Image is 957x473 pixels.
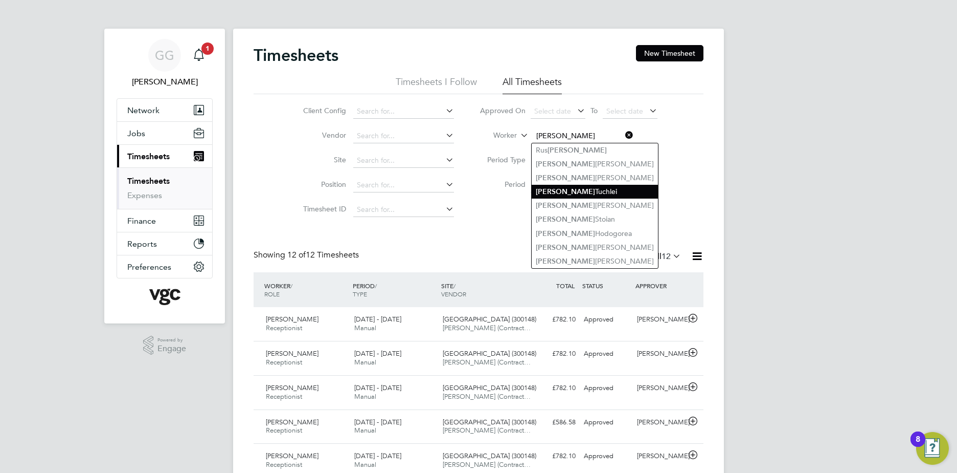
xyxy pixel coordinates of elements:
[189,39,209,72] a: 1
[480,106,526,115] label: Approved On
[536,257,595,266] b: [PERSON_NAME]
[117,289,213,305] a: Go to home page
[300,131,346,140] label: Vendor
[266,460,302,469] span: Receptionist
[633,448,686,465] div: [PERSON_NAME]
[527,448,580,465] div: £782.10
[527,311,580,328] div: £782.10
[443,392,531,401] span: [PERSON_NAME] (Contract…
[503,76,562,94] li: All Timesheets
[290,282,292,290] span: /
[587,104,601,117] span: To
[536,174,595,182] b: [PERSON_NAME]
[471,131,517,141] label: Worker
[266,451,318,460] span: [PERSON_NAME]
[266,418,318,426] span: [PERSON_NAME]
[300,106,346,115] label: Client Config
[353,154,454,168] input: Search for...
[536,160,595,168] b: [PERSON_NAME]
[127,105,159,115] span: Network
[127,190,162,200] a: Expenses
[443,383,536,392] span: [GEOGRAPHIC_DATA] (300148)
[662,251,671,262] span: 12
[353,178,454,192] input: Search for...
[548,146,607,155] b: [PERSON_NAME]
[127,239,157,249] span: Reports
[580,448,633,465] div: Approved
[580,311,633,328] div: Approved
[354,426,376,435] span: Manual
[532,171,658,185] li: [PERSON_NAME]
[157,336,186,345] span: Powered by
[127,176,170,186] a: Timesheets
[536,215,595,224] b: [PERSON_NAME]
[117,167,212,209] div: Timesheets
[439,276,527,303] div: SITE
[127,128,145,138] span: Jobs
[300,155,346,164] label: Site
[916,432,949,465] button: Open Resource Center, 8 new notifications
[536,201,595,210] b: [PERSON_NAME]
[117,232,212,255] button: Reports
[127,216,156,226] span: Finance
[266,426,302,435] span: Receptionist
[636,45,703,61] button: New Timesheet
[117,39,213,88] a: GG[PERSON_NAME]
[536,243,595,252] b: [PERSON_NAME]
[266,315,318,324] span: [PERSON_NAME]
[353,129,454,143] input: Search for...
[350,276,439,303] div: PERIOD
[354,358,376,367] span: Manual
[266,392,302,401] span: Receptionist
[532,143,658,157] li: Rus
[104,29,225,324] nav: Main navigation
[443,324,531,332] span: [PERSON_NAME] (Contract…
[633,346,686,362] div: [PERSON_NAME]
[532,227,658,241] li: Hodogorea
[480,180,526,189] label: Period
[300,204,346,213] label: Timesheet ID
[453,282,455,290] span: /
[443,460,531,469] span: [PERSON_NAME] (Contract…
[532,212,658,226] li: Stoian
[264,290,280,298] span: ROLE
[266,324,302,332] span: Receptionist
[580,276,633,295] div: STATUS
[580,346,633,362] div: Approved
[606,106,643,116] span: Select date
[633,276,686,295] div: APPROVER
[556,282,575,290] span: TOTAL
[354,460,376,469] span: Manual
[117,76,213,88] span: Gauri Gautam
[354,392,376,401] span: Manual
[443,349,536,358] span: [GEOGRAPHIC_DATA] (300148)
[287,250,359,260] span: 12 Timesheets
[353,104,454,119] input: Search for...
[443,358,531,367] span: [PERSON_NAME] (Contract…
[117,145,212,167] button: Timesheets
[117,209,212,232] button: Finance
[354,324,376,332] span: Manual
[443,315,536,324] span: [GEOGRAPHIC_DATA] (300148)
[354,315,401,324] span: [DATE] - [DATE]
[155,49,174,62] span: GG
[527,380,580,397] div: £782.10
[354,418,401,426] span: [DATE] - [DATE]
[633,414,686,431] div: [PERSON_NAME]
[580,414,633,431] div: Approved
[117,255,212,278] button: Preferences
[354,451,401,460] span: [DATE] - [DATE]
[375,282,377,290] span: /
[353,290,367,298] span: TYPE
[532,241,658,254] li: [PERSON_NAME]
[117,122,212,144] button: Jobs
[127,262,171,272] span: Preferences
[652,251,681,262] label: All
[580,380,633,397] div: Approved
[262,276,350,303] div: WORKER
[532,185,658,199] li: Tuchlei
[266,383,318,392] span: [PERSON_NAME]
[480,155,526,164] label: Period Type
[266,358,302,367] span: Receptionist
[443,418,536,426] span: [GEOGRAPHIC_DATA] (300148)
